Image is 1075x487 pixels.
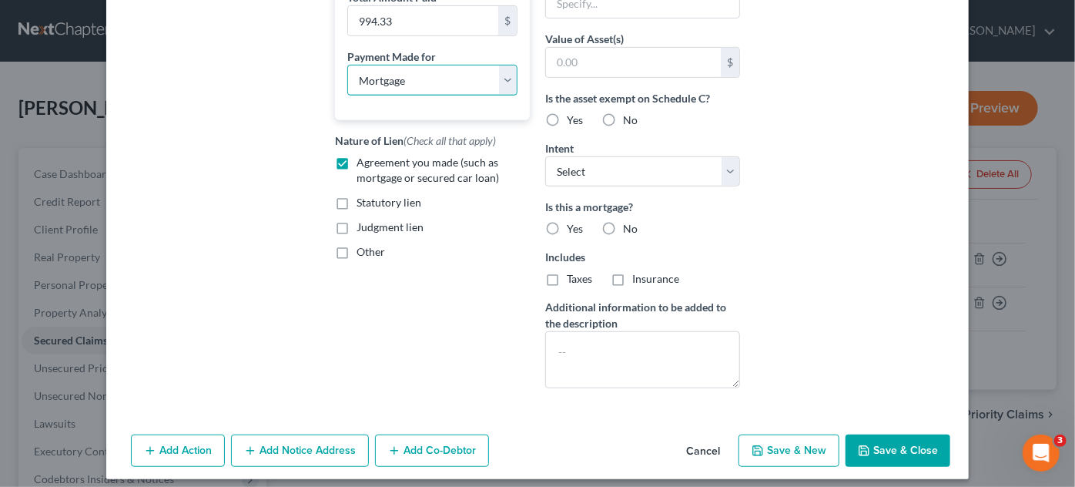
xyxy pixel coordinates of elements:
[357,196,421,209] span: Statutory lien
[545,199,740,215] label: Is this a mortgage?
[623,222,638,235] span: No
[545,140,574,156] label: Intent
[131,435,225,467] button: Add Action
[545,31,624,47] label: Value of Asset(s)
[567,113,583,126] span: Yes
[545,90,740,106] label: Is the asset exempt on Schedule C?
[357,245,385,258] span: Other
[545,249,740,265] label: Includes
[623,113,638,126] span: No
[674,436,732,467] button: Cancel
[404,134,496,147] span: (Check all that apply)
[546,48,721,77] input: 0.00
[347,49,436,65] label: Payment Made for
[567,272,592,285] span: Taxes
[357,220,424,233] span: Judgment lien
[231,435,369,467] button: Add Notice Address
[375,435,489,467] button: Add Co-Debtor
[357,156,499,184] span: Agreement you made (such as mortgage or secured car loan)
[348,6,498,35] input: 0.00
[721,48,739,77] div: $
[335,133,496,149] label: Nature of Lien
[545,299,740,331] label: Additional information to be added to the description
[567,222,583,235] span: Yes
[632,272,679,285] span: Insurance
[738,435,839,467] button: Save & New
[1054,435,1067,447] span: 3
[846,435,950,467] button: Save & Close
[1023,435,1060,472] iframe: Intercom live chat
[498,6,517,35] div: $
